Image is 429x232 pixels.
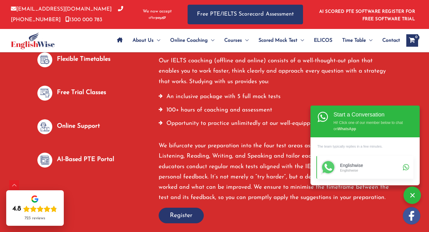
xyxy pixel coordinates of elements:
a: Time TableMenu Toggle [337,30,377,51]
a: About UsMenu Toggle [128,30,165,51]
span: Register [170,211,193,220]
img: null [37,86,52,101]
span: Menu Toggle [154,30,160,51]
a: [EMAIL_ADDRESS][DOMAIN_NAME] [11,7,112,12]
span: ELICOS [314,30,332,51]
a: CoursesMenu Toggle [219,30,254,51]
img: null [37,153,52,168]
nav: Site Navigation: Main Menu [112,30,400,51]
span: Menu Toggle [297,30,304,51]
div: 4.8 [12,205,21,213]
button: Register [159,208,204,223]
a: AI SCORED PTE SOFTWARE REGISTER FOR FREE SOFTWARE TRIAL [319,9,415,21]
a: 1300 000 783 [65,17,102,22]
img: null [37,119,52,134]
span: Courses [224,30,242,51]
li: An inclusive package with 5 full mock tests [159,92,392,105]
p: Our IELTS coaching (offline and online) consists of a well-thought-out plan that enables you to w... [159,56,392,87]
span: Contact [382,30,400,51]
a: [PHONE_NUMBER] [11,7,123,22]
span: Time Table [342,30,366,51]
a: ELICOS [309,30,337,51]
a: EnglishwiseEnglishwise [316,156,413,179]
a: Contact [377,30,400,51]
div: Start a Conversation [333,110,406,118]
a: Online CoachingMenu Toggle [165,30,219,51]
div: The team typically replies in a few minutes. [316,141,413,152]
span: Menu Toggle [208,30,214,51]
span: We now accept [143,8,172,15]
span: Menu Toggle [366,30,372,51]
div: 723 reviews [25,216,45,221]
img: Afterpay-Logo [149,16,166,20]
p: Flexible Timetables [57,54,110,64]
img: cropped-ew-logo [11,32,55,49]
a: View Shopping Cart, empty [406,34,418,47]
p: Online Support [57,121,100,131]
div: Englishwise [340,168,401,172]
a: Scored Mock TestMenu Toggle [254,30,309,51]
div: Hi! Click one of our member below to chat on [333,118,406,132]
a: Free PTE/IELTS Scorecard Assessment [188,5,303,24]
span: Scored Mock Test [259,30,297,51]
div: Rating: 4.8 out of 5 [12,205,57,213]
aside: Header Widget 1 [315,4,418,25]
li: 100+ hours of coaching and assessment [159,105,392,118]
p: We bifurcate your preparation into the four test areas as per the modules, i.e., Listening, Readi... [159,141,392,203]
div: Englishwise [340,163,401,168]
span: Menu Toggle [242,30,249,51]
p: Free Trial Classes [57,88,106,98]
li: Opportunity to practice unlimitedly at our well-equipped institute [159,118,392,132]
p: AI-Based PTE Portal [57,154,114,165]
span: Online Coaching [170,30,208,51]
img: white-facebook.png [403,207,420,225]
span: About Us [133,30,154,51]
strong: WhatsApp [338,127,356,131]
img: null [37,52,52,67]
